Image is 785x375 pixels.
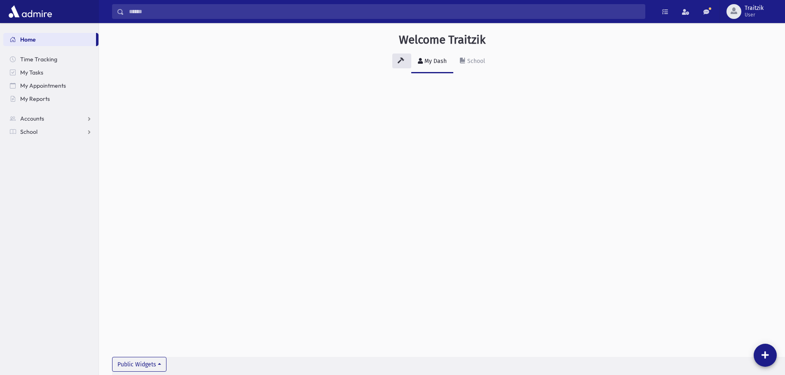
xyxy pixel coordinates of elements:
div: My Dash [423,58,447,65]
a: Time Tracking [3,53,98,66]
a: School [3,125,98,138]
img: AdmirePro [7,3,54,20]
span: User [745,12,764,18]
span: My Tasks [20,69,43,76]
button: Public Widgets [112,357,166,372]
a: My Reports [3,92,98,105]
span: Accounts [20,115,44,122]
span: School [20,128,37,135]
a: Accounts [3,112,98,125]
span: My Appointments [20,82,66,89]
h3: Welcome Traitzik [399,33,485,47]
span: Home [20,36,36,43]
a: Home [3,33,96,46]
a: My Dash [411,50,453,73]
span: Traitzik [745,5,764,12]
a: My Tasks [3,66,98,79]
span: My Reports [20,95,50,102]
a: My Appointments [3,79,98,92]
span: Time Tracking [20,56,57,63]
input: Search [124,4,645,19]
div: School [466,58,485,65]
a: School [453,50,492,73]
